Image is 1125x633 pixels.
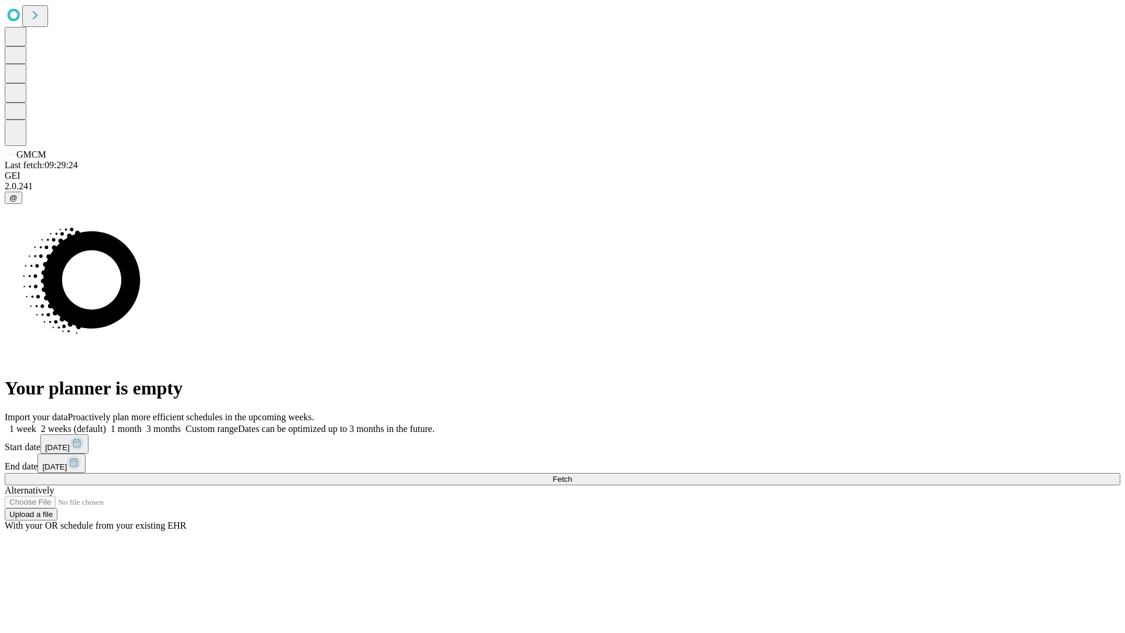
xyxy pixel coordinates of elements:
[146,424,181,434] span: 3 months
[41,424,106,434] span: 2 weeks (default)
[9,424,36,434] span: 1 week
[45,443,70,452] span: [DATE]
[5,192,22,204] button: @
[238,424,434,434] span: Dates can be optimized up to 3 months in the future.
[37,454,86,473] button: [DATE]
[5,181,1120,192] div: 2.0.241
[42,462,67,471] span: [DATE]
[5,434,1120,454] div: Start date
[5,473,1120,485] button: Fetch
[9,193,18,202] span: @
[5,454,1120,473] div: End date
[553,475,572,484] span: Fetch
[5,160,78,170] span: Last fetch: 09:29:24
[111,424,142,434] span: 1 month
[5,520,186,530] span: With your OR schedule from your existing EHR
[5,508,57,520] button: Upload a file
[16,149,46,159] span: GMCM
[5,171,1120,181] div: GEI
[5,485,54,495] span: Alternatively
[186,424,238,434] span: Custom range
[5,412,68,422] span: Import your data
[5,377,1120,399] h1: Your planner is empty
[40,434,88,454] button: [DATE]
[68,412,314,422] span: Proactively plan more efficient schedules in the upcoming weeks.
